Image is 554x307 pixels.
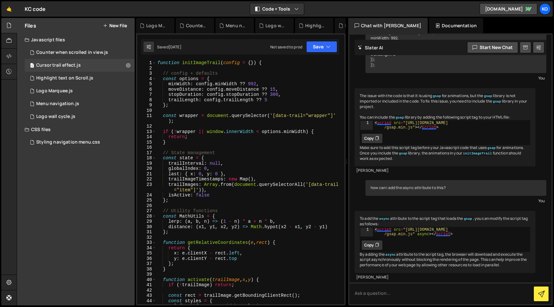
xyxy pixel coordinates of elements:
button: New File [103,23,127,28]
span: 1 [30,63,34,69]
div: 11 [137,113,156,124]
code: async [379,217,390,221]
div: 19 [137,161,156,166]
div: 16048/44439.js [25,110,135,123]
div: Counter when scrolled in view.js [36,50,108,55]
div: 1 [137,60,156,66]
div: You [367,197,545,204]
div: 16048/44202.js [25,59,135,72]
div: 1 [360,228,373,236]
div: 16048/44182.js [25,46,135,59]
code: gsap [395,115,405,120]
div: 24 [137,193,156,198]
div: 23 [137,182,156,193]
div: [PERSON_NAME] [356,168,534,173]
div: 21 [137,171,156,177]
div: 38 [137,267,156,272]
div: 1 [360,121,373,130]
div: 14 [137,134,156,140]
div: Logo Marquee.js [146,22,167,29]
div: 26 [137,203,156,209]
button: Start new chat [467,42,518,53]
div: 31 [137,229,156,235]
div: 18 [137,155,156,161]
a: Ko [539,3,551,15]
code: gsap [432,94,442,98]
div: 43 [137,293,156,298]
div: 7 [137,92,156,97]
div: [DATE] [169,44,181,50]
div: 25 [137,198,156,203]
div: 27 [137,208,156,214]
div: 16048/43008.js [25,85,135,97]
div: 2 [137,66,156,71]
div: Logo wall cycle.js [36,114,75,120]
div: 41 [137,282,156,288]
div: 16048/44247.js [25,97,135,110]
div: 34 [137,245,156,251]
div: 37 [137,261,156,267]
div: Menu navigation.js [36,101,79,107]
div: 15 [137,140,156,145]
code: gsap [398,151,408,156]
div: Javascript files [17,33,135,46]
code: gsap [487,146,496,150]
div: Saved [157,44,181,50]
div: 44 [137,298,156,304]
div: 9 [137,103,156,108]
div: The issue with the code is that it is using for animations, but the library is not imported or in... [355,88,535,166]
code: async [385,253,396,257]
div: You [367,75,545,81]
div: 4 [137,76,156,82]
div: 13 [137,129,156,135]
div: To add the attribute to the script tag that loads the , you can modify the script tag as follows:... [355,211,535,273]
div: 3 [137,71,156,76]
div: 42 [137,288,156,293]
div: 40 [137,277,156,283]
button: Copy [361,133,383,144]
div: Documentation [429,18,483,33]
button: Copy [361,240,383,250]
div: Logo Marquee.js [36,88,73,94]
code: initImageTrail [462,151,492,156]
div: 32 [137,235,156,240]
div: 16 [137,145,156,150]
div: Highlight text on Scroll.js [36,75,93,81]
div: Styling navigation menu.css [36,139,100,145]
div: how can i add the async attribute to this? [365,180,546,196]
h2: Slater AI [358,45,383,51]
div: Counter when scrolled in view.js [186,22,206,29]
div: 6 [137,87,156,92]
code: gsap [492,99,502,104]
div: 33 [137,240,156,245]
div: 5 [137,81,156,87]
div: CSS files [17,123,135,136]
div: 30 [137,224,156,230]
div: 12 [137,124,156,129]
div: 22 [137,177,156,182]
div: Not saved to prod [270,44,302,50]
div: 17 [137,150,156,156]
div: [PERSON_NAME] [356,275,534,280]
div: 16048/44179.js [25,72,135,85]
div: Menu navigation.js [226,22,246,29]
button: Save [306,41,337,53]
div: 35 [137,251,156,256]
a: 🤙 [1,1,17,17]
h2: Files [25,22,36,29]
div: 16048/44248.css [25,136,135,149]
div: KC code [25,5,46,13]
div: 29 [137,219,156,224]
button: Code + Tools [250,3,304,15]
div: Cursor trail effect.js [36,62,81,68]
div: Chat with [PERSON_NAME] [348,18,428,33]
div: Highlight text on Scroll.js [305,22,326,29]
a: [DOMAIN_NAME] [480,3,537,15]
div: 36 [137,256,156,261]
div: 10 [137,108,156,113]
div: Styling navigation menu.css [345,22,365,29]
div: 20 [137,166,156,171]
div: 28 [137,214,156,219]
code: gsap [483,94,493,98]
